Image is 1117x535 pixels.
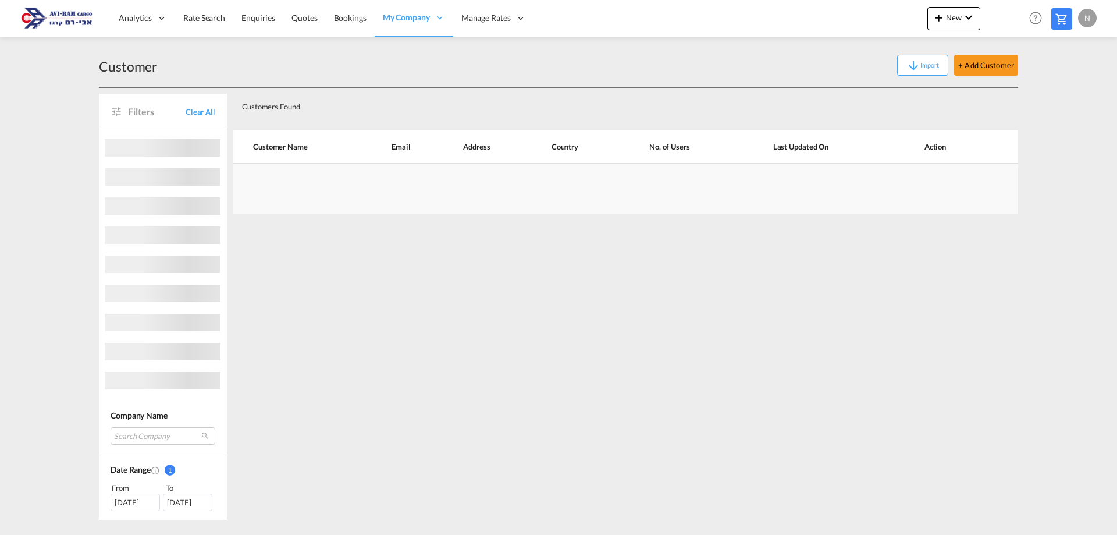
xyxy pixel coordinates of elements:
[927,7,980,30] button: icon-plus 400-fgNewicon-chevron-down
[1026,8,1051,29] div: Help
[443,130,531,164] th: Address
[532,130,620,164] th: Country
[111,494,160,511] div: [DATE]
[962,10,976,24] md-icon: icon-chevron-down
[111,465,151,474] span: Date Range
[111,482,215,511] span: From To [DATE][DATE]
[1026,8,1045,28] span: Help
[111,410,168,420] span: Company Name
[383,12,430,23] span: My Company
[954,55,1018,76] button: + Add Customer
[17,5,96,31] img: 166978e0a5f911edb4280f3c7a976193.png
[334,13,367,23] span: Bookings
[183,13,225,23] span: Rate Search
[372,130,443,164] th: Email
[241,13,275,23] span: Enquiries
[233,130,372,164] th: Customer Name
[1078,9,1097,27] div: N
[186,107,215,117] span: Clear All
[744,130,895,164] th: Last Updated On
[99,57,157,76] div: Customer
[932,13,976,22] span: New
[291,13,317,23] span: Quotes
[165,482,216,494] div: To
[163,494,212,511] div: [DATE]
[461,12,511,24] span: Manage Rates
[620,130,744,164] th: No. of Users
[237,93,936,116] div: Customers Found
[111,482,162,494] div: From
[119,12,152,24] span: Analytics
[128,105,186,118] span: Filters
[151,466,160,475] md-icon: Created On
[932,10,946,24] md-icon: icon-plus 400-fg
[165,465,175,476] span: 1
[895,130,1018,164] th: Action
[897,55,948,76] button: icon-arrow-downImport
[906,59,920,73] md-icon: icon-arrow-down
